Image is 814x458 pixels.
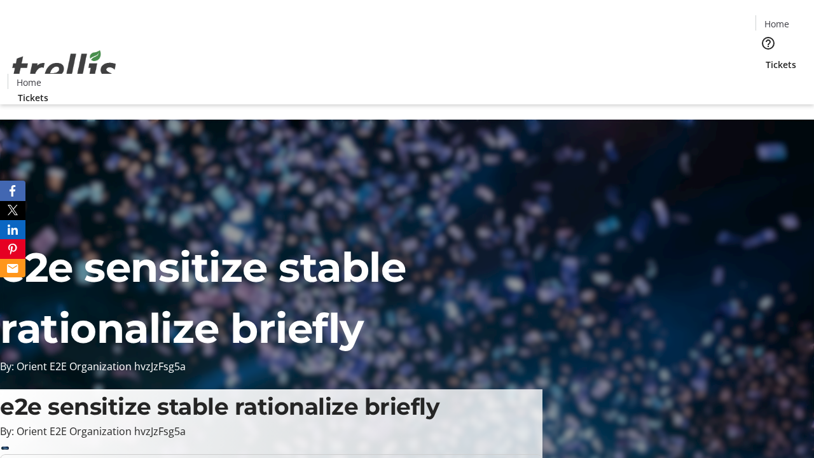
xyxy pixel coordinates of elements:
span: Tickets [18,91,48,104]
span: Home [17,76,41,89]
a: Tickets [755,58,806,71]
a: Home [8,76,49,89]
span: Tickets [766,58,796,71]
button: Cart [755,71,781,97]
a: Home [756,17,797,31]
button: Help [755,31,781,56]
img: Orient E2E Organization hvzJzFsg5a's Logo [8,36,121,100]
span: Home [764,17,789,31]
a: Tickets [8,91,59,104]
